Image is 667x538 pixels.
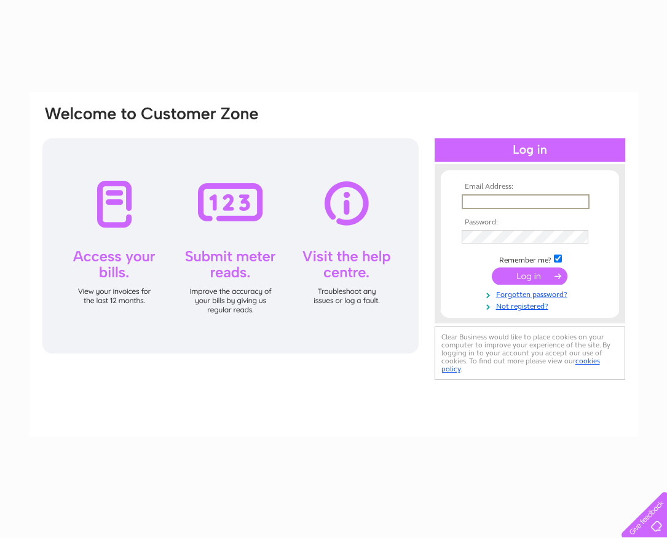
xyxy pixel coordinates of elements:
[492,267,567,285] input: Submit
[459,183,601,191] th: Email Address:
[435,326,625,380] div: Clear Business would like to place cookies on your computer to improve your experience of the sit...
[462,288,601,299] a: Forgotten password?
[459,218,601,227] th: Password:
[459,253,601,265] td: Remember me?
[441,357,600,373] a: cookies policy
[462,299,601,311] a: Not registered?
